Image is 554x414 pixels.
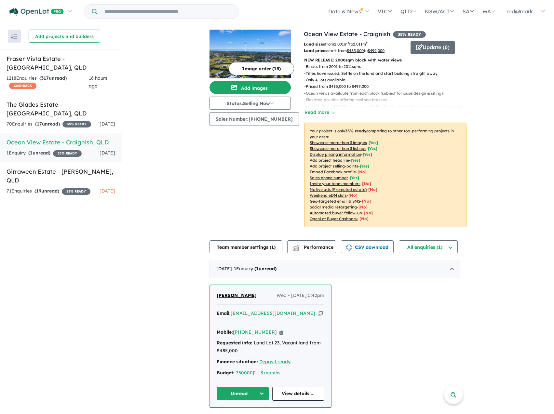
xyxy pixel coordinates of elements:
[368,146,377,151] span: [ Yes ]
[310,146,366,151] u: Showcase more than 3 listings
[310,169,356,174] u: Embed Facebook profile
[236,370,253,376] a: 750000
[292,247,299,251] img: bar-chart.svg
[348,193,358,198] span: [No]
[7,149,82,157] div: 1 Enquir y
[304,63,472,70] p: - Blocks from 2001 to 2011sqm.
[7,167,115,185] h5: Girraween Estate - [PERSON_NAME] , QLD
[368,187,377,192] span: [No]
[7,187,90,195] div: 71 Enquir ies
[277,292,324,300] span: Wed - [DATE] 5:42pm
[345,128,366,133] b: 35 % ready
[209,30,291,78] img: Ocean View Estate - Craignish
[29,30,100,43] button: Add projects and builders
[310,193,347,198] u: Weekend eDM slots
[310,152,361,157] u: Display pricing information
[229,62,294,75] button: Image order (13)
[359,216,369,221] span: [No]
[9,83,36,89] span: CASHBACK
[310,164,358,168] u: Add project selling-points
[256,266,259,272] span: 1
[304,57,466,63] p: NEW RELEASE: 2000sqm block with water views
[411,41,455,54] button: Update (6)
[99,5,237,19] input: Try estate name, suburb, builder or developer
[41,75,49,81] span: 317
[217,292,257,298] span: [PERSON_NAME]
[36,188,41,194] span: 19
[209,240,282,253] button: Team member settings (1)
[209,260,460,278] div: [DATE]
[363,152,372,157] span: [ Yes ]
[217,359,258,365] strong: Finance situation:
[209,97,291,110] button: Status:Selling Now
[310,181,360,186] u: Invite your team members
[37,121,42,127] span: 17
[7,138,115,147] h5: Ocean View Estate - Craignish , QLD
[366,41,368,45] sup: 2
[254,266,277,272] strong: ( unread)
[364,48,385,53] span: to
[304,123,466,227] p: Your project is only comparing to other top-performing projects in your area: - - - - - - - - - -...
[310,175,348,180] u: Sales phone number
[310,199,360,204] u: Geo-targeted email & SMS
[233,329,277,335] a: [PHONE_NUMBER]
[358,169,367,174] span: [ No ]
[62,188,90,195] span: 15 % READY
[318,310,323,317] button: Copy
[279,329,284,336] button: Copy
[271,244,274,250] span: 1
[304,30,390,38] a: Ocean View Estate - Craignish
[310,140,367,145] u: Showcase more than 3 images
[53,150,82,157] span: 35 % READY
[217,329,233,335] strong: Mobile:
[254,370,280,376] a: 1 - 3 months
[304,83,472,90] p: - Priced from $485,000 to $499,000.
[259,359,291,365] a: Deposit ready
[353,42,368,47] u: 2,011 m
[287,240,336,253] button: Performance
[39,75,67,81] strong: ( unread)
[304,103,472,110] p: - Walk to Craignish Village shops with Foodworks, takeaway, doctors and pharmacy.
[293,244,333,250] span: Performance
[217,310,231,316] strong: Email:
[209,112,299,126] button: Sales Number:[PHONE_NUMBER]
[347,41,349,45] sup: 2
[310,187,367,192] u: Native ads (Promoted estate)
[334,42,349,47] u: 2,001 m
[62,121,91,127] span: 35 % READY
[304,77,472,83] p: - Only 4 lots available.
[272,387,325,401] a: View details ...
[393,31,426,38] span: 35 % READY
[7,54,115,72] h5: Fraser Vista Estate - [GEOGRAPHIC_DATA] , QLD
[217,292,257,300] a: [PERSON_NAME]
[209,81,291,94] button: Add images
[100,188,115,194] span: [DATE]
[310,216,358,221] u: OpenLot Buyer Cashback
[100,121,115,127] span: [DATE]
[360,164,369,168] span: [ Yes ]
[304,90,472,97] p: - Ocean views available from each block (subject to house design & siting).
[217,370,235,376] strong: Budget:
[232,266,277,272] span: - 1 Enquir y
[28,150,50,156] strong: ( unread)
[293,245,299,248] img: line-chart.svg
[304,42,325,47] b: Land sizes
[304,97,472,103] p: - Elevated position offering cool sea breezes.
[217,369,324,377] div: |
[100,150,115,156] span: [DATE]
[310,210,362,215] u: Automated buyer follow-up
[7,100,115,118] h5: The Glades Estate - [GEOGRAPHIC_DATA] , QLD
[304,47,406,54] p: start from
[217,339,324,355] div: Land Lot 23, Vacant land from $485,000
[34,188,59,194] strong: ( unread)
[30,150,33,156] span: 1
[310,205,357,209] u: Social media retargeting
[347,48,364,53] u: $ 485,000
[364,210,373,215] span: [No]
[369,140,378,145] span: [ Yes ]
[217,340,252,346] strong: Requested info:
[35,121,60,127] strong: ( unread)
